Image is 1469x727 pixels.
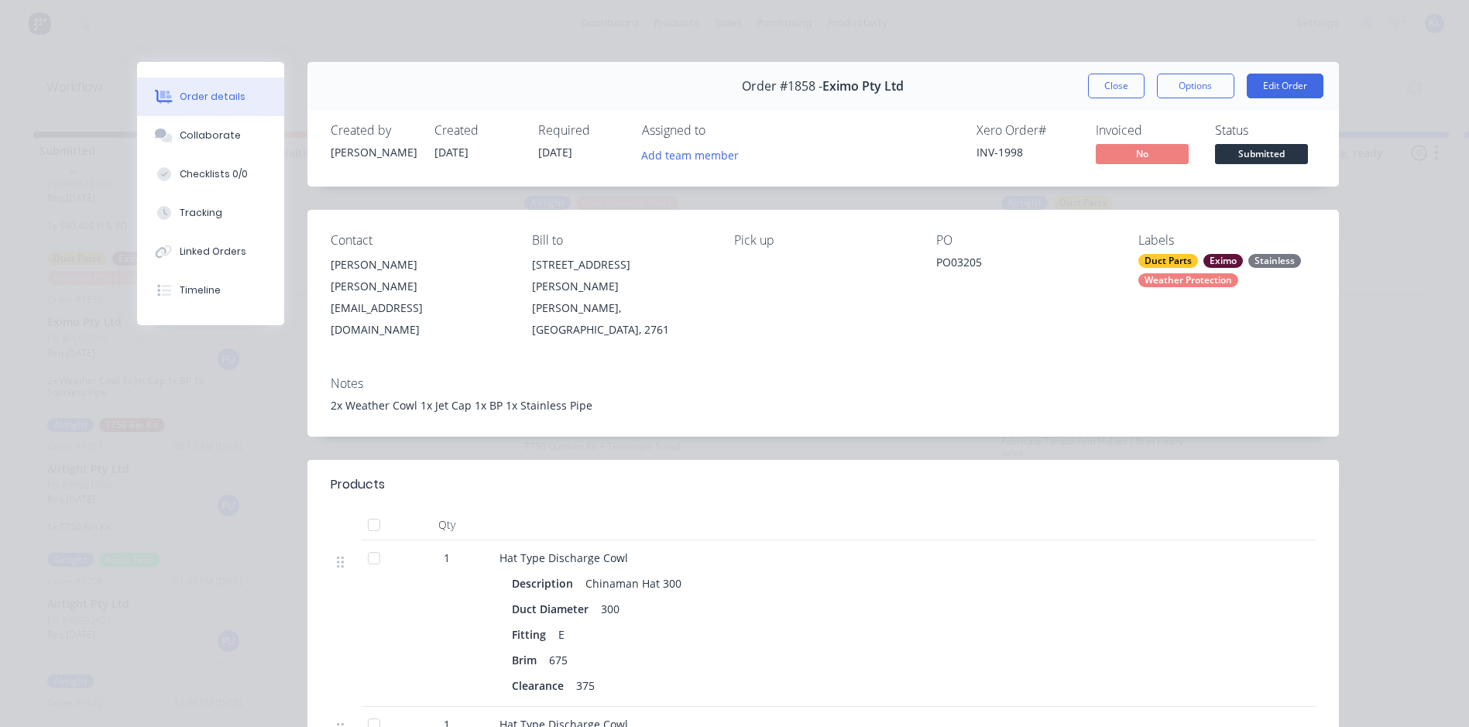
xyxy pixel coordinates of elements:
button: Options [1157,74,1234,98]
span: [DATE] [434,145,469,159]
div: 675 [543,649,574,671]
div: INV-1998 [976,144,1077,160]
div: Notes [331,376,1316,391]
div: Chinaman Hat 300 [579,572,688,595]
div: Duct Diameter [512,598,595,620]
div: Tracking [180,206,222,220]
div: Weather Protection [1138,273,1238,287]
button: Order details [137,77,284,116]
div: Fitting [512,623,552,646]
div: [PERSON_NAME] [331,144,416,160]
span: No [1096,144,1189,163]
span: Hat Type Discharge Cowl [499,550,628,565]
button: Close [1088,74,1145,98]
span: Submitted [1215,144,1308,163]
button: Checklists 0/0 [137,155,284,194]
div: Checklists 0/0 [180,167,248,181]
span: Eximo Pty Ltd [822,79,904,94]
div: [PERSON_NAME][PERSON_NAME][EMAIL_ADDRESS][DOMAIN_NAME] [331,254,508,341]
div: Eximo [1203,254,1243,268]
div: [PERSON_NAME][EMAIL_ADDRESS][DOMAIN_NAME] [331,276,508,341]
div: 2x Weather Cowl 1x Jet Cap 1x BP 1x Stainless Pipe [331,397,1316,413]
div: Invoiced [1096,123,1196,138]
div: Clearance [512,674,570,697]
button: Tracking [137,194,284,232]
div: Required [538,123,623,138]
span: [DATE] [538,145,572,159]
div: Created by [331,123,416,138]
div: Linked Orders [180,245,246,259]
div: E [552,623,571,646]
div: Brim [512,649,543,671]
div: 375 [570,674,601,697]
button: Timeline [137,271,284,310]
div: Stainless [1248,254,1301,268]
div: Bill to [532,233,709,248]
button: Collaborate [137,116,284,155]
div: Duct Parts [1138,254,1198,268]
div: 300 [595,598,626,620]
div: Order details [180,90,245,104]
div: Description [512,572,579,595]
button: Linked Orders [137,232,284,271]
div: Created [434,123,520,138]
div: PO [936,233,1114,248]
div: Assigned to [642,123,797,138]
span: 1 [444,550,450,566]
div: Qty [400,509,493,540]
div: Collaborate [180,129,241,142]
div: Products [331,475,385,494]
div: Contact [331,233,508,248]
button: Add team member [642,144,747,165]
div: Status [1215,123,1316,138]
div: Pick up [734,233,911,248]
div: [STREET_ADDRESS][PERSON_NAME] [532,254,709,297]
button: Submitted [1215,144,1308,167]
span: Order #1858 - [742,79,822,94]
div: PO03205 [936,254,1114,276]
div: Timeline [180,283,221,297]
button: Edit Order [1247,74,1323,98]
div: [PERSON_NAME] [331,254,508,276]
div: [STREET_ADDRESS][PERSON_NAME][PERSON_NAME], [GEOGRAPHIC_DATA], 2761 [532,254,709,341]
div: Xero Order # [976,123,1077,138]
div: [PERSON_NAME], [GEOGRAPHIC_DATA], 2761 [532,297,709,341]
button: Add team member [633,144,747,165]
div: Labels [1138,233,1316,248]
